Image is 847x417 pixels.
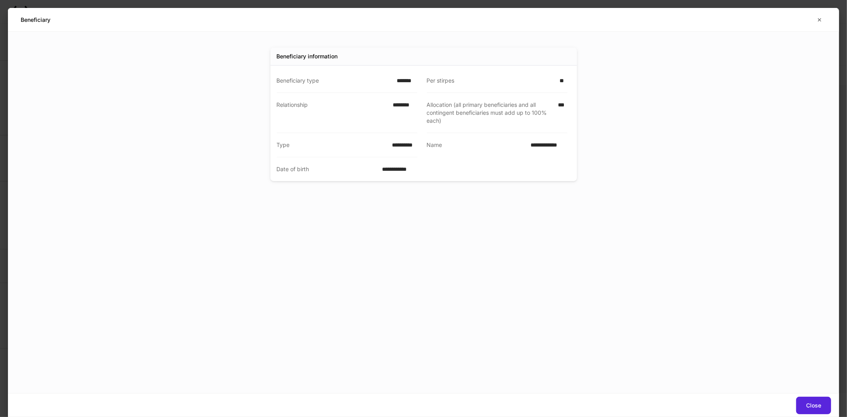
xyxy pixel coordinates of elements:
div: Name [427,141,526,149]
div: Date of birth [277,165,378,173]
div: Beneficiary information [277,52,338,60]
div: Beneficiary type [277,77,392,85]
div: Type [277,141,388,149]
div: Close [806,403,821,408]
div: Per stirpes [427,77,555,85]
button: Close [796,397,831,414]
div: Relationship [277,101,388,125]
div: Allocation (all primary beneficiaries and all contingent beneficiaries must add up to 100% each) [427,101,554,125]
h5: Beneficiary [21,16,50,24]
